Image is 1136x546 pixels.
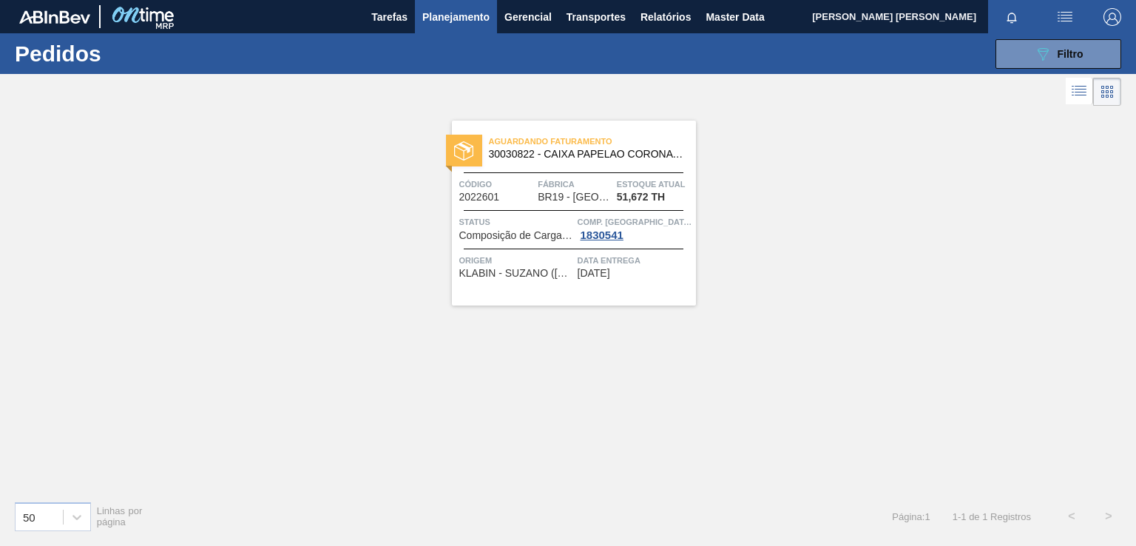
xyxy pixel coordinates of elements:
button: < [1053,498,1090,535]
div: 50 [23,510,35,523]
span: KLABIN - SUZANO (SP) [459,268,574,279]
span: Estoque atual [617,177,692,192]
button: Filtro [995,39,1121,69]
span: BR19 - Nova Rio [538,192,612,203]
span: Composição de Carga Aceita [459,230,574,241]
span: Linhas por página [97,505,143,528]
span: Planejamento [422,8,490,26]
span: Fábrica [538,177,613,192]
a: statusAguardando Faturamento30030822 - CAIXA PAPELAO CORONA 330ML [GEOGRAPHIC_DATA]Código2022601F... [441,121,696,306]
span: 51,672 TH [617,192,665,203]
span: 2022601 [459,192,500,203]
span: Relatórios [640,8,691,26]
span: Data entrega [578,253,692,268]
span: 30030822 - CAIXA PAPELAO CORONA 330ML BOLIVIA [489,149,684,160]
span: Comp. Carga [578,215,692,229]
span: Origem [459,253,574,268]
span: Aguardando Faturamento [489,134,696,149]
img: TNhmsLtSVTkK8tSr43FrP2fwEKptu5GPRR3wAAAABJRU5ErkJggg== [19,10,90,24]
span: Status [459,215,574,229]
span: Página : 1 [892,511,930,522]
span: Código [459,177,535,192]
button: Notificações [988,7,1035,27]
span: Filtro [1058,48,1083,60]
button: > [1090,498,1127,535]
img: Logout [1103,8,1121,26]
div: 1830541 [578,229,626,241]
div: Visão em Lista [1066,78,1093,106]
span: Gerencial [504,8,552,26]
span: Tarefas [371,8,408,26]
img: status [454,141,473,161]
h1: Pedidos [15,45,227,62]
span: 1 - 1 de 1 Registros [953,511,1031,522]
span: Transportes [567,8,626,26]
div: Visão em Cards [1093,78,1121,106]
img: userActions [1056,8,1074,26]
span: 24/09/2025 [578,268,610,279]
span: Master Data [706,8,764,26]
a: Comp. [GEOGRAPHIC_DATA]1830541 [578,215,692,241]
